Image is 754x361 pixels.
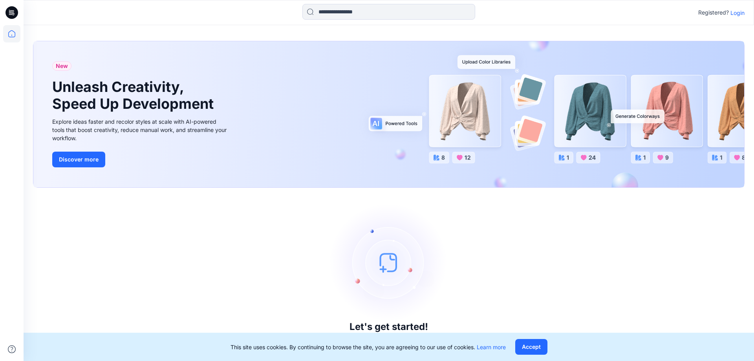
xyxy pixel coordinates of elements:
h1: Unleash Creativity, Speed Up Development [52,79,217,112]
h3: Let's get started! [350,321,428,332]
button: Accept [515,339,547,355]
img: empty-state-image.svg [330,203,448,321]
a: Learn more [477,344,506,350]
p: Registered? [698,8,729,17]
p: Login [730,9,745,17]
span: New [56,61,68,71]
div: Explore ideas faster and recolor styles at scale with AI-powered tools that boost creativity, red... [52,117,229,142]
a: Discover more [52,152,229,167]
button: Discover more [52,152,105,167]
p: This site uses cookies. By continuing to browse the site, you are agreeing to our use of cookies. [231,343,506,351]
